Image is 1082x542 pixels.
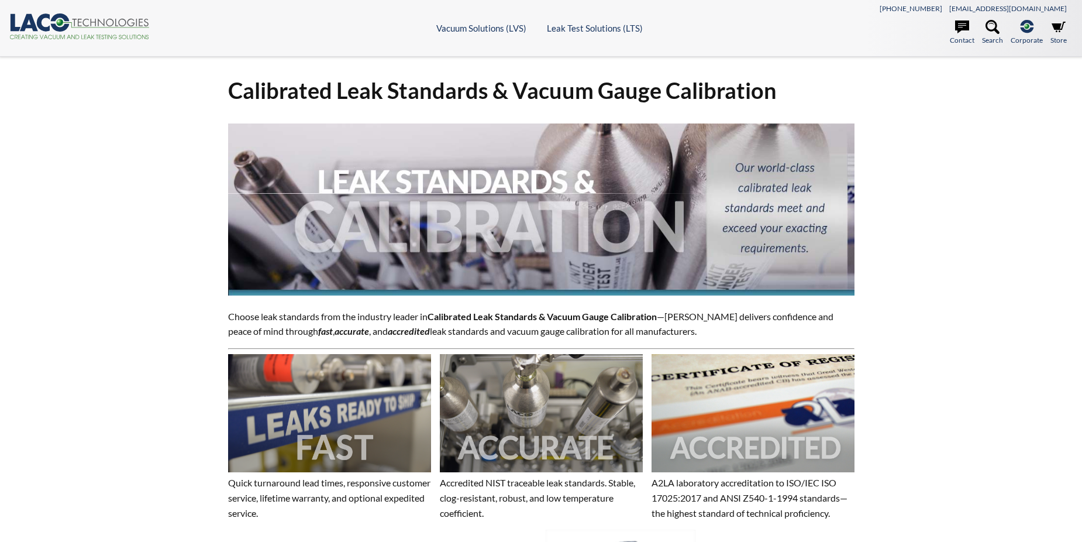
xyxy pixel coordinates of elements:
[652,354,854,472] img: Image showing the word ACCREDITED overlaid on it
[228,354,431,472] img: Image showing the word FAST overlaid on it
[335,325,369,337] strong: accurate
[982,20,1003,46] a: Search
[949,4,1067,13] a: [EMAIL_ADDRESS][DOMAIN_NAME]
[228,475,431,520] p: Quick turnaround lead times, responsive customer service, lifetime warranty, and optional expedit...
[436,23,526,33] a: Vacuum Solutions (LVS)
[388,325,430,337] em: accredited
[880,4,942,13] a: [PHONE_NUMBER]
[950,20,974,46] a: Contact
[652,475,854,520] p: A2LA laboratory accreditation to ISO/IEC ISO 17025:2017 and ANSI Z540-1-1994 standards—the highes...
[1011,35,1043,46] span: Corporate
[228,309,854,339] p: Choose leak standards from the industry leader in —[PERSON_NAME] delivers confidence and peace of...
[547,23,643,33] a: Leak Test Solutions (LTS)
[440,354,643,472] img: Image showing the word ACCURATE overlaid on it
[318,325,333,337] em: fast
[428,311,657,322] strong: Calibrated Leak Standards & Vacuum Gauge Calibration
[440,475,643,520] p: Accredited NIST traceable leak standards. Stable, clog-resistant, robust, and low temperature coe...
[228,76,854,105] h1: Calibrated Leak Standards & Vacuum Gauge Calibration
[1050,20,1067,46] a: Store
[228,124,854,296] img: Leak Standards & Calibration header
